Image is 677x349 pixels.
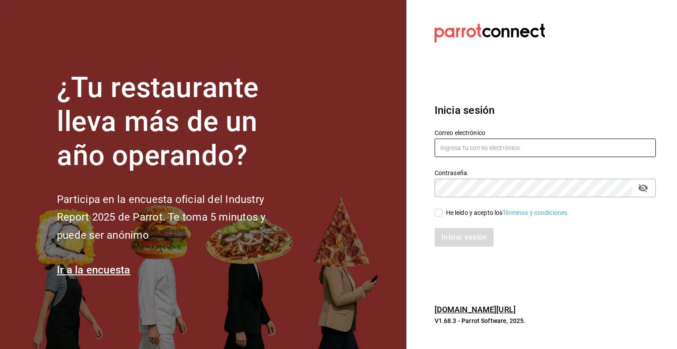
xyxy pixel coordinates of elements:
button: passwordField [636,180,651,195]
h2: Participa en la encuesta oficial del Industry Report 2025 de Parrot. Te toma 5 minutos y puede se... [57,191,295,244]
a: Ir a la encuesta [57,264,130,276]
h1: ¿Tu restaurante lleva más de un año operando? [57,71,295,173]
input: Ingresa tu correo electrónico [435,139,656,157]
a: Términos y condiciones. [502,209,569,216]
h3: Inicia sesión [435,102,656,118]
label: Contraseña [435,170,656,176]
a: [DOMAIN_NAME][URL] [435,305,516,314]
div: He leído y acepto los [446,208,569,218]
label: Correo electrónico [435,130,656,136]
p: V1.68.3 - Parrot Software, 2025. [435,316,656,325]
